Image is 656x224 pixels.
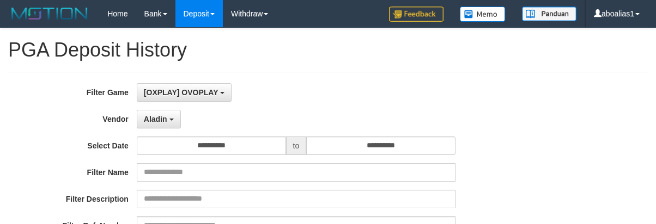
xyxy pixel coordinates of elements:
span: Aladin [144,115,167,123]
img: MOTION_logo.png [8,5,91,22]
span: [OXPLAY] OVOPLAY [144,88,218,97]
h1: PGA Deposit History [8,39,648,61]
img: Feedback.jpg [389,7,444,22]
img: Button%20Memo.svg [460,7,506,22]
button: [OXPLAY] OVOPLAY [137,83,232,102]
img: panduan.png [522,7,576,21]
button: Aladin [137,110,181,128]
span: to [286,136,307,155]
